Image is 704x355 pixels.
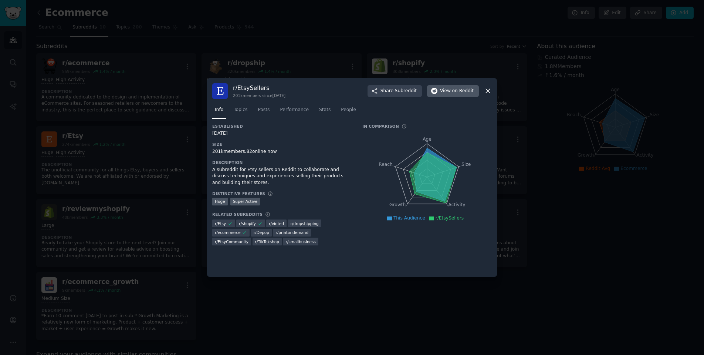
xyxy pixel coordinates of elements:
[389,202,406,207] tspan: Growth
[452,88,474,94] span: on Reddit
[461,161,471,167] tspan: Size
[436,215,464,221] span: r/EtsySellers
[212,130,352,137] div: [DATE]
[362,124,399,129] h3: In Comparison
[341,107,356,113] span: People
[254,230,269,235] span: r/ Depop
[319,107,331,113] span: Stats
[212,124,352,129] h3: Established
[277,104,311,119] a: Performance
[212,83,228,99] img: EtsySellers
[212,212,263,217] h3: Related Subreddits
[427,85,479,97] button: Viewon Reddit
[212,160,352,165] h3: Description
[285,239,316,244] span: r/ smallbusiness
[368,85,422,97] button: ShareSubreddit
[231,104,250,119] a: Topics
[449,202,466,207] tspan: Activity
[255,104,272,119] a: Posts
[239,221,256,226] span: r/ shopify
[290,221,318,226] span: r/ dropshipping
[212,167,352,186] div: A subreddit for Etsy sellers on Reddit to collaborate and discuss techniques and experiences sell...
[233,93,285,98] div: 201k members since [DATE]
[212,142,352,147] h3: Size
[423,137,431,142] tspan: Age
[234,107,247,113] span: Topics
[212,104,226,119] a: Info
[440,88,474,94] span: View
[233,84,285,92] h3: r/ EtsySellers
[255,239,279,244] span: r/ TikTokshop
[215,221,226,226] span: r/ Etsy
[317,104,333,119] a: Stats
[280,107,309,113] span: Performance
[212,148,352,155] div: 201k members, 82 online now
[393,215,425,221] span: This Audience
[212,198,228,205] div: Huge
[338,104,359,119] a: People
[275,230,308,235] span: r/ printondemand
[379,161,393,167] tspan: Reach
[212,191,265,196] h3: Distinctive Features
[215,230,241,235] span: r/ ecommerce
[215,239,248,244] span: r/ EtsyCommunity
[230,198,260,205] div: Super Active
[380,88,417,94] span: Share
[258,107,270,113] span: Posts
[269,221,284,226] span: r/ vinted
[395,88,417,94] span: Subreddit
[215,107,223,113] span: Info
